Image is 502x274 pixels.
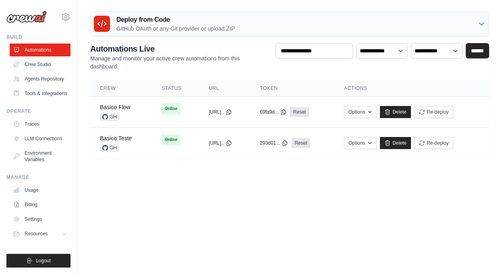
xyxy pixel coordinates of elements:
a: Basico Teste [100,135,132,141]
span: Online [162,134,180,145]
a: Basico Flow [100,104,130,110]
div: Build [6,34,71,40]
button: Resources [10,227,71,240]
a: Usage [10,184,71,197]
a: Tools & Integrations [10,87,71,100]
a: Agents Repository [10,73,71,85]
a: Delete [380,106,411,118]
th: Crew [90,80,152,97]
h2: Automations Live [90,43,269,54]
a: Settings [10,213,71,226]
div: Manage [6,174,71,181]
th: URL [199,80,250,97]
a: LLM Connections [10,132,71,145]
a: Environment Variables [10,147,71,166]
th: Status [152,80,199,97]
a: Reset [291,138,310,148]
span: Online [162,103,180,114]
a: Automations [10,44,71,56]
span: GH [100,113,119,121]
p: GitHub OAuth or any Git provider or upload ZIP [116,25,235,33]
button: Re-deploy [414,137,453,149]
th: Token [250,80,334,97]
button: Re-deploy [414,106,453,118]
th: Actions [334,80,489,97]
p: Manage and monitor your active crew automations from this dashboard. [90,54,269,71]
a: Billing [10,198,71,211]
a: Delete [380,137,411,149]
img: Logo [6,11,47,23]
h3: Deploy from Code [116,15,235,25]
span: Logout [36,257,51,264]
div: Operate [6,108,71,114]
button: 69fa9d... [260,109,287,115]
span: GH [100,144,119,152]
button: Logout [6,254,71,268]
span: Resources [25,230,48,237]
button: 293d01... [260,140,288,146]
a: Crew Studio [10,58,71,71]
button: Options [344,137,377,149]
a: Reset [290,107,309,117]
a: Traces [10,118,71,131]
button: Options [344,106,377,118]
